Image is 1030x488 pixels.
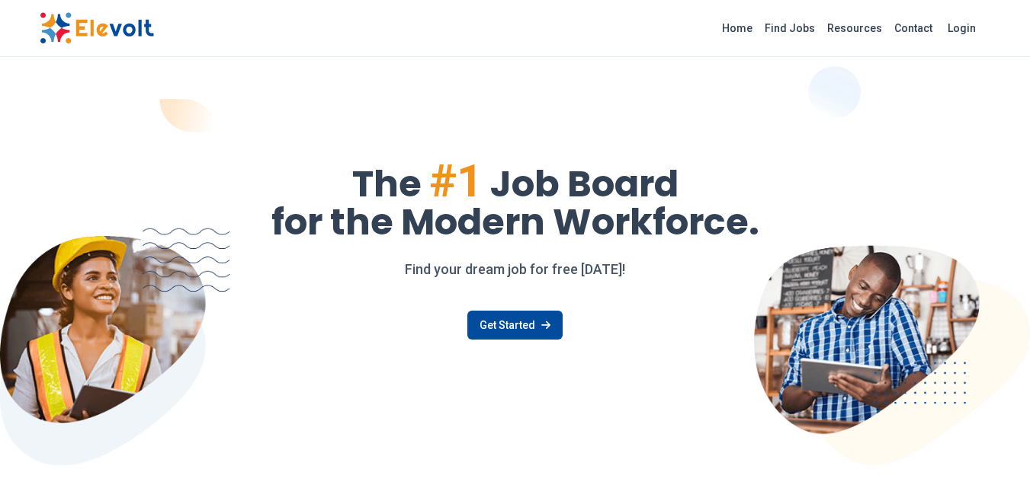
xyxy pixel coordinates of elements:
h1: The Job Board for the Modern Workforce. [40,158,991,241]
a: Resources [821,16,888,40]
a: Login [939,13,985,43]
a: Home [716,16,759,40]
span: #1 [429,154,483,208]
img: Elevolt [40,12,154,44]
a: Get Started [467,311,563,340]
a: Find Jobs [759,16,821,40]
a: Contact [888,16,939,40]
p: Find your dream job for free [DATE]! [40,259,991,280]
iframe: Chat Widget [954,415,1030,488]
